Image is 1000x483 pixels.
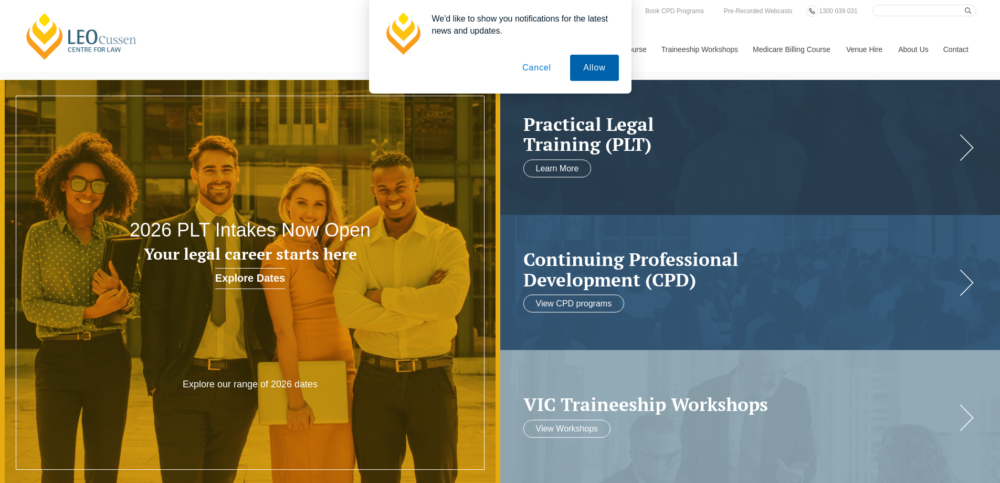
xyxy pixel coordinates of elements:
div: We'd like to show you notifications for the latest news and updates. [424,13,619,37]
h2: Practical Legal Training (PLT) [523,114,956,154]
a: Explore Dates [215,268,285,289]
a: View Workshops [523,419,611,437]
h3: Your legal career starts here [100,245,401,263]
a: Learn More [523,159,592,177]
button: Allow [570,55,618,81]
a: View CPD programs [523,295,625,313]
h2: Continuing Professional Development (CPD) [523,249,956,290]
button: Cancel [509,55,564,81]
a: VIC Traineeship Workshops [523,394,956,415]
p: Explore our range of 2026 dates [150,378,350,390]
img: notification icon [382,13,424,55]
a: Practical LegalTraining (PLT) [523,114,956,154]
h2: 2026 PLT Intakes Now Open [100,220,401,241]
a: Continuing ProfessionalDevelopment (CPD) [523,249,956,290]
